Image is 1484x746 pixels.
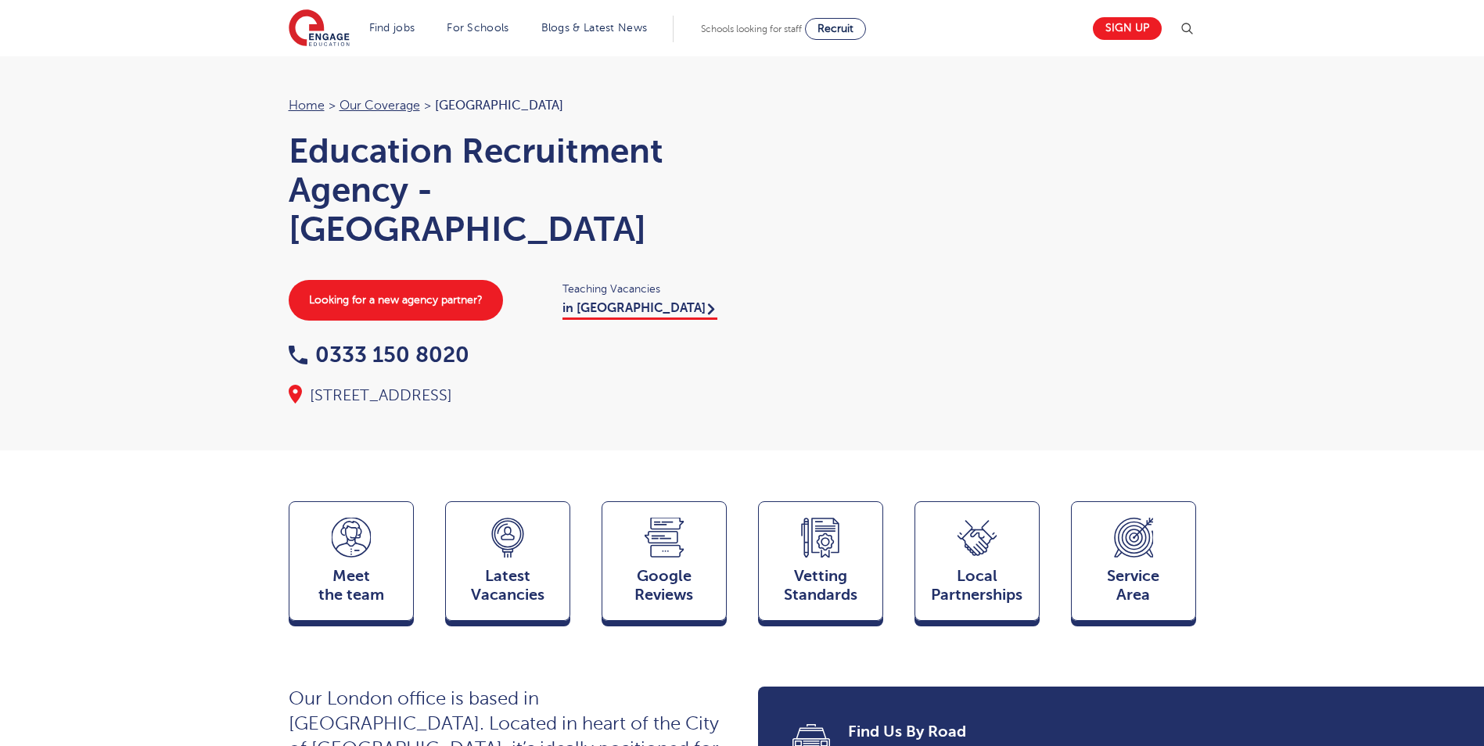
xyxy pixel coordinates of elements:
[923,567,1031,604] span: Local Partnerships
[562,301,717,320] a: in [GEOGRAPHIC_DATA]
[369,22,415,34] a: Find jobs
[289,501,414,628] a: Meetthe team
[541,22,648,34] a: Blogs & Latest News
[805,18,866,40] a: Recruit
[602,501,727,628] a: GoogleReviews
[1093,17,1162,40] a: Sign up
[767,567,875,604] span: Vetting Standards
[914,501,1040,628] a: Local Partnerships
[289,95,727,116] nav: breadcrumb
[289,9,350,48] img: Engage Education
[289,343,469,367] a: 0333 150 8020
[329,99,336,113] span: >
[424,99,431,113] span: >
[297,567,405,604] span: Meet the team
[1071,501,1196,628] a: ServiceArea
[454,567,562,604] span: Latest Vacancies
[562,280,727,298] span: Teaching Vacancies
[447,22,508,34] a: For Schools
[848,721,1174,743] span: Find Us By Road
[817,23,853,34] span: Recruit
[289,385,727,407] div: [STREET_ADDRESS]
[758,501,883,628] a: VettingStandards
[289,131,727,249] h1: Education Recruitment Agency - [GEOGRAPHIC_DATA]
[289,99,325,113] a: Home
[610,567,718,604] span: Google Reviews
[1080,567,1188,604] span: Service Area
[289,280,503,321] a: Looking for a new agency partner?
[435,99,563,113] span: [GEOGRAPHIC_DATA]
[445,501,570,628] a: LatestVacancies
[701,23,802,34] span: Schools looking for staff
[340,99,420,113] a: Our coverage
